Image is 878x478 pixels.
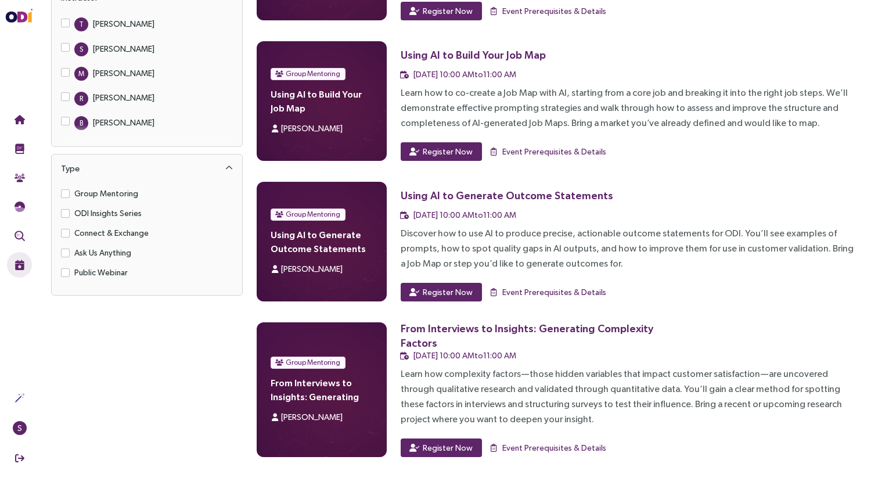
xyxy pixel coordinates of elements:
[79,17,84,31] span: T
[413,351,516,360] span: [DATE] 10:00 AM to 11:00 AM
[489,439,607,457] button: Event Prerequisites & Details
[7,223,32,249] button: Outcome Validation
[7,445,32,471] button: Sign Out
[401,226,859,271] div: Discover how to use AI to produce precise, actionable outcome statements for ODI. You’ll see exam...
[281,412,343,422] span: [PERSON_NAME]
[15,172,25,183] img: Community
[70,227,153,239] span: Connect & Exchange
[401,439,482,457] button: Register Now
[502,441,606,454] span: Event Prerequisites & Details
[271,376,373,404] h4: From Interviews to Insights: Generating Complexity Factors
[271,87,373,115] h4: Using AI to Build Your Job Map
[78,67,84,81] span: M
[70,246,136,259] span: Ask Us Anything
[413,70,516,79] span: [DATE] 10:00 AM to 11:00 AM
[93,17,154,30] div: [PERSON_NAME]
[7,136,32,161] button: Training
[7,415,32,441] button: S
[401,366,859,427] div: Learn how complexity factors—those hidden variables that impact customer satisfaction—are uncover...
[401,321,671,350] div: From Interviews to Insights: Generating Complexity Factors
[286,357,340,368] span: Group Mentoring
[281,264,343,274] span: [PERSON_NAME]
[401,283,482,301] button: Register Now
[502,145,606,158] span: Event Prerequisites & Details
[7,107,32,132] button: Home
[17,421,22,435] span: S
[401,85,859,131] div: Learn how to co-create a Job Map with AI, starting from a core job and breaking it into the right...
[70,266,132,279] span: Public Webinar
[93,42,154,55] div: [PERSON_NAME]
[401,142,482,161] button: Register Now
[286,68,340,80] span: Group Mentoring
[15,393,25,403] img: Actions
[52,154,242,182] div: Type
[80,116,83,130] span: B
[271,228,373,256] h4: Using AI to Generate Outcome Statements
[80,92,83,106] span: R
[502,286,606,299] span: Event Prerequisites & Details
[7,385,32,411] button: Actions
[401,188,613,203] div: Using AI to Generate Outcome Statements
[15,143,25,154] img: Training
[93,67,154,80] div: [PERSON_NAME]
[489,142,607,161] button: Event Prerequisites & Details
[489,283,607,301] button: Event Prerequisites & Details
[70,187,143,200] span: Group Mentoring
[61,161,80,175] div: Type
[15,202,25,212] img: JTBD Needs Framework
[15,260,25,270] img: Live Events
[7,165,32,191] button: Community
[489,2,607,20] button: Event Prerequisites & Details
[7,252,32,278] button: Live Events
[502,5,606,17] span: Event Prerequisites & Details
[70,207,146,220] span: ODI Insights Series
[286,209,340,220] span: Group Mentoring
[80,42,83,56] span: S
[413,210,516,220] span: [DATE] 10:00 AM to 11:00 AM
[281,124,343,133] span: [PERSON_NAME]
[401,48,546,62] div: Using AI to Build Your Job Map
[93,116,154,129] div: [PERSON_NAME]
[423,441,473,454] span: Register Now
[401,2,482,20] button: Register Now
[93,91,154,104] div: [PERSON_NAME]
[423,145,473,158] span: Register Now
[423,5,473,17] span: Register Now
[7,194,32,220] button: Needs Framework
[423,286,473,299] span: Register Now
[15,231,25,241] img: Outcome Validation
